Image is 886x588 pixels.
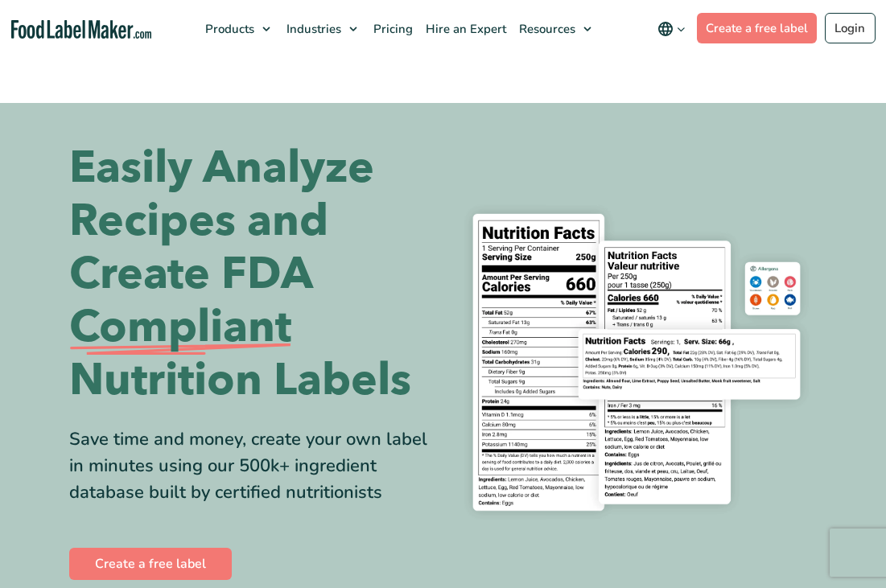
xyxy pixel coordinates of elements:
a: Create a free label [69,548,232,580]
h1: Easily Analyze Recipes and Create FDA Nutrition Labels [69,142,431,407]
span: Hire an Expert [421,21,508,37]
a: Login [825,13,876,43]
span: Resources [514,21,577,37]
span: Pricing [369,21,414,37]
span: Products [200,21,256,37]
span: Industries [282,21,343,37]
div: Save time and money, create your own label in minutes using our 500k+ ingredient database built b... [69,426,431,506]
span: Compliant [69,301,291,354]
a: Create a free label [697,13,818,43]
